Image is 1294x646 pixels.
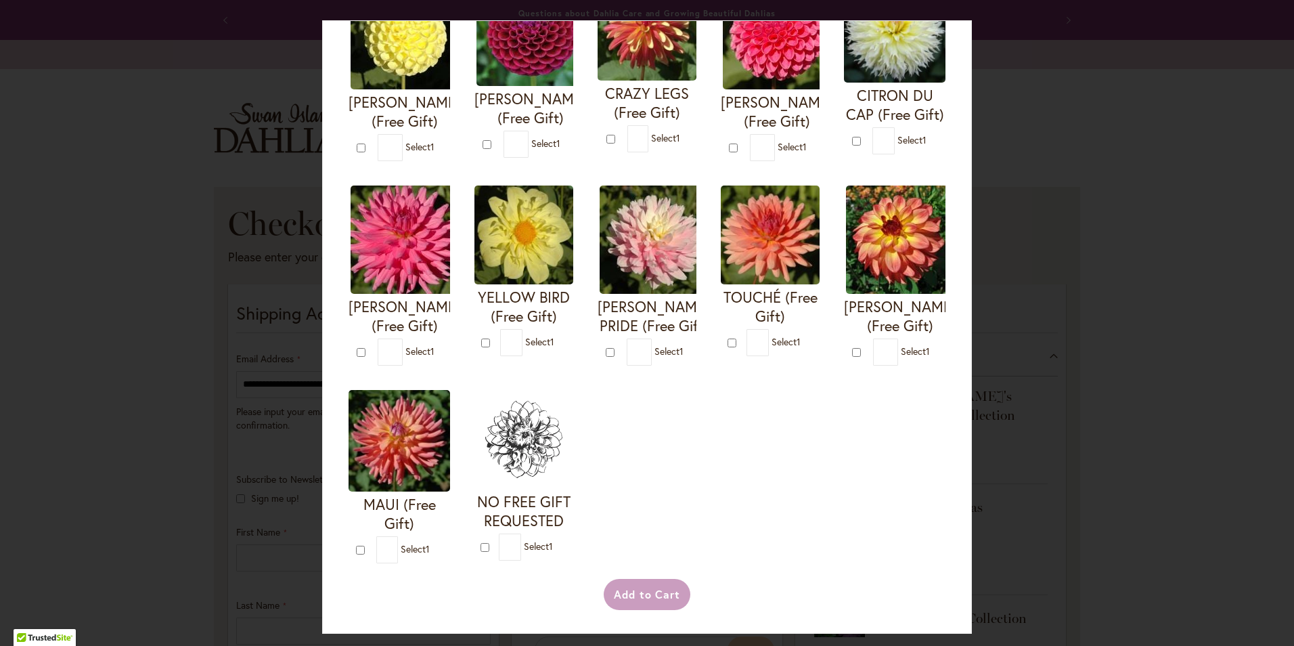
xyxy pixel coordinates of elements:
[405,345,434,358] span: Select
[556,137,560,150] span: 1
[676,131,680,144] span: 1
[897,133,927,146] span: Select
[803,140,807,153] span: 1
[349,93,461,131] h4: [PERSON_NAME] (Free Gift)
[844,297,956,335] h4: [PERSON_NAME] (Free Gift)
[525,335,554,348] span: Select
[349,390,450,492] img: MAUI (Free Gift)
[679,345,684,358] span: 1
[721,93,833,131] h4: [PERSON_NAME] (Free Gift)
[474,186,573,284] img: YELLOW BIRD (Free Gift)
[351,186,459,294] img: HERBERT SMITH (Free Gift)
[474,390,573,489] img: NO FREE GIFT REQUESTED
[721,288,820,326] h4: TOUCHÉ (Free Gift)
[474,288,573,326] h4: YELLOW BIRD (Free Gift)
[844,86,945,124] h4: CITRON DU CAP (Free Gift)
[772,335,801,348] span: Select
[926,345,930,358] span: 1
[654,345,684,358] span: Select
[474,89,587,127] h4: [PERSON_NAME] (Free Gift)
[426,542,430,555] span: 1
[797,335,801,348] span: 1
[349,297,461,335] h4: [PERSON_NAME] (Free Gift)
[474,492,573,530] h4: NO FREE GIFT REQUESTED
[651,131,680,144] span: Select
[10,598,48,636] iframe: Launch Accessibility Center
[430,140,434,153] span: 1
[901,345,930,358] span: Select
[531,137,560,150] span: Select
[600,186,708,294] img: CHILSON'S PRIDE (Free Gift)
[524,540,553,553] span: Select
[401,542,430,555] span: Select
[598,297,710,335] h4: [PERSON_NAME] PRIDE (Free Gift)
[721,186,820,284] img: TOUCHÉ (Free Gift)
[405,140,434,153] span: Select
[922,133,927,146] span: 1
[349,495,450,533] h4: MAUI (Free Gift)
[430,345,434,358] span: 1
[778,140,807,153] span: Select
[550,335,554,348] span: 1
[846,186,954,294] img: MAI TAI (Free Gift)
[549,540,553,553] span: 1
[598,84,696,122] h4: CRAZY LEGS (Free Gift)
